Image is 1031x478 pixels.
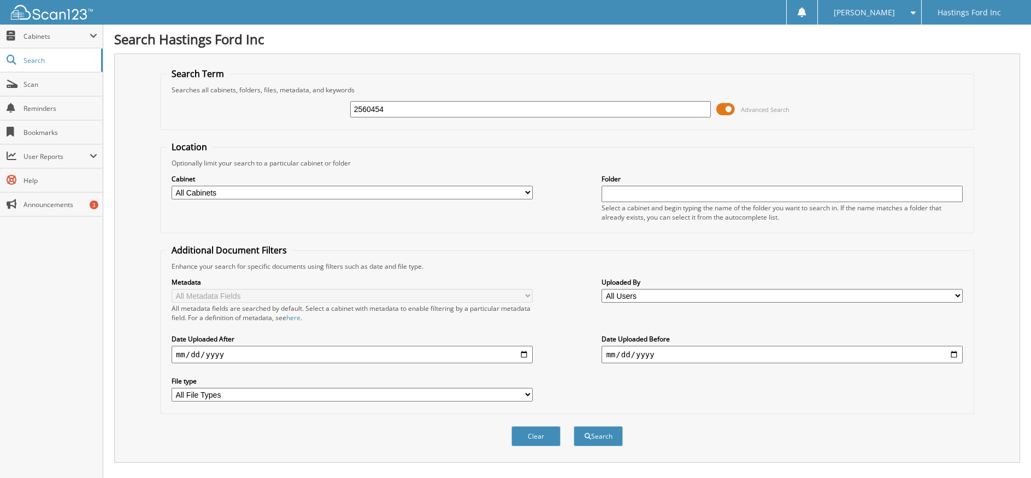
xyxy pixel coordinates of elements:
label: Uploaded By [602,278,963,287]
span: Help [23,176,97,185]
label: Date Uploaded After [172,334,533,344]
label: Metadata [172,278,533,287]
div: Select a cabinet and begin typing the name of the folder you want to search in. If the name match... [602,203,963,222]
label: Date Uploaded Before [602,334,963,344]
legend: Additional Document Filters [166,244,292,256]
button: Search [574,426,623,446]
button: Clear [511,426,561,446]
div: All metadata fields are searched by default. Select a cabinet with metadata to enable filtering b... [172,304,533,322]
span: Announcements [23,200,97,209]
span: [PERSON_NAME] [834,9,895,16]
h1: Search Hastings Ford Inc [114,30,1020,48]
span: Search [23,56,96,65]
img: scan123-logo-white.svg [11,5,93,20]
input: start [172,346,533,363]
div: Searches all cabinets, folders, files, metadata, and keywords [166,85,968,95]
legend: Search Term [166,68,229,80]
span: Reminders [23,104,97,113]
span: Scan [23,80,97,89]
span: Hastings Ford Inc [938,9,1001,16]
label: Folder [602,174,963,184]
div: Enhance your search for specific documents using filters such as date and file type. [166,262,968,271]
label: Cabinet [172,174,533,184]
legend: Location [166,141,213,153]
label: File type [172,376,533,386]
span: Cabinets [23,32,90,41]
a: here [286,313,301,322]
span: Bookmarks [23,128,97,137]
span: User Reports [23,152,90,161]
div: 3 [90,200,98,209]
span: Advanced Search [741,105,790,114]
div: Optionally limit your search to a particular cabinet or folder [166,158,968,168]
input: end [602,346,963,363]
